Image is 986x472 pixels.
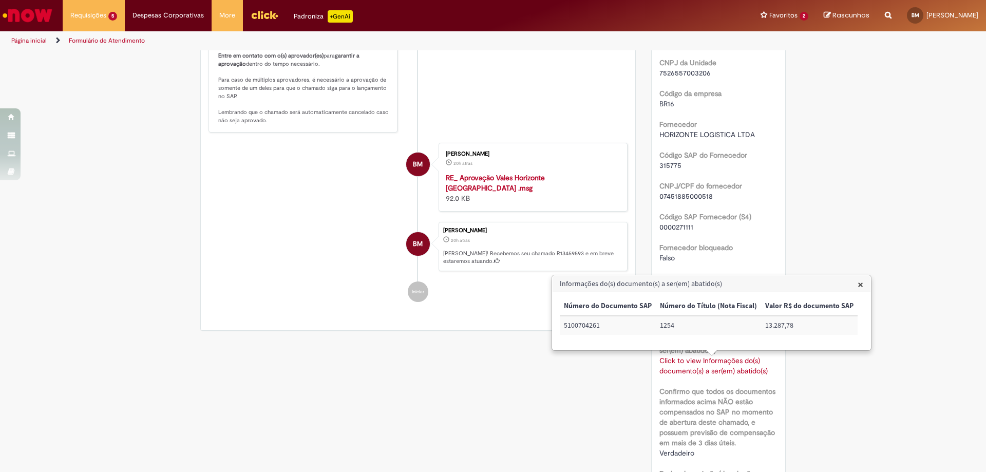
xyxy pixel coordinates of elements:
h3: Informações do(s) documento(s) a ser(em) abatido(s) [553,276,870,292]
a: Página inicial [11,36,47,45]
b: Não consegui encontrar meu fornecedor (marque esta opção e preencha manualmente os campos que apa... [659,274,772,314]
span: Favoritos [769,10,798,21]
span: More [219,10,235,21]
div: Brenda De Oliveira Matsuda [406,232,430,256]
li: Brenda De Oliveira Matsuda [208,222,628,271]
span: BM [413,152,423,177]
b: Fornecedor bloqueado [659,243,733,252]
b: Código SAP Fornecedor (S4) [659,212,751,221]
span: BR16 [659,99,674,108]
span: Verdadeiro [659,448,694,458]
b: Informações do(s) documento(s) a ser(em) abatido(s) [659,335,768,355]
img: click_logo_yellow_360x200.png [251,7,278,23]
b: garantir a aprovação [218,52,361,68]
span: [PERSON_NAME] [926,11,978,20]
span: 20h atrás [453,160,472,166]
a: Click to view Informações do(s) documento(s) a ser(em) abatido(s) [659,356,768,375]
div: [PERSON_NAME] [446,151,617,157]
span: Requisições [70,10,106,21]
td: Número do Título (Nota Fiscal): 1254 [656,316,761,335]
b: Entre em contato com o(s) aprovador(es) [218,52,324,60]
div: Brenda De Oliveira Matsuda [406,153,430,176]
span: 07451885000518 [659,192,713,201]
span: BM [912,12,919,18]
span: 315775 [659,161,681,170]
td: Valor R$ do documento SAP: 13.287,78 [761,316,858,335]
time: 28/08/2025 17:32:53 [453,160,472,166]
b: CNPJ/CPF do fornecedor [659,181,742,191]
b: Código SAP do Fornecedor [659,150,747,160]
span: Despesas Corporativas [132,10,204,21]
th: Número do Documento SAP [560,297,656,316]
span: HORIZONTE LOGISTICA LTDA [659,130,755,139]
span: 20h atrás [451,237,470,243]
span: BM [413,232,423,256]
b: CNPJ da Unidade [659,58,716,67]
span: 0000271111 [659,222,693,232]
div: Padroniza [294,10,353,23]
a: Formulário de Atendimento [69,36,145,45]
span: Rascunhos [832,10,869,20]
th: Número do Título (Nota Fiscal) [656,297,761,316]
a: Rascunhos [824,11,869,21]
b: Confirmo que todos os documentos informados acima NÃO estão compensados no SAP no momento de aber... [659,387,775,447]
th: Valor R$ do documento SAP [761,297,858,316]
span: 7526557003206 [659,68,711,78]
div: [PERSON_NAME] [443,228,622,234]
p: +GenAi [328,10,353,23]
p: [PERSON_NAME]! Recebemos seu chamado R13459593 e em breve estaremos atuando. [443,250,622,266]
button: Close [858,279,863,290]
ul: Trilhas de página [8,31,650,50]
div: 92.0 KB [446,173,617,203]
b: Fornecedor [659,120,697,129]
td: Número do Documento SAP: 5100704261 [560,316,656,335]
span: × [858,277,863,291]
b: Código da empresa [659,89,722,98]
span: Falso [659,253,675,262]
a: RE_ Aprovação Vales Horizonte [GEOGRAPHIC_DATA] .msg [446,173,545,193]
time: 28/08/2025 17:33:12 [451,237,470,243]
span: 2 [800,12,808,21]
span: 5 [108,12,117,21]
div: Informações do(s) documento(s) a ser(em) abatido(s) [552,275,871,351]
img: ServiceNow [1,5,54,26]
